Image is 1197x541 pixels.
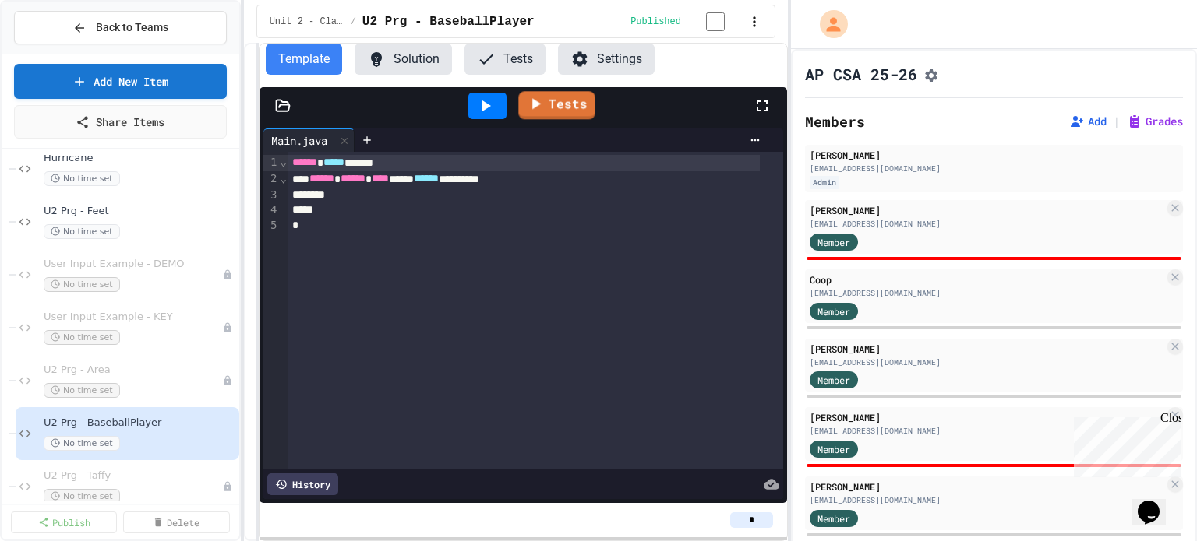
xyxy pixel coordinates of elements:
[44,311,222,324] span: User Input Example - KEY
[279,156,287,168] span: Fold line
[44,224,120,239] span: No time set
[263,128,355,152] div: Main.java
[810,272,1164,286] div: Coop
[44,489,120,504] span: No time set
[1068,411,1181,477] iframe: chat widget
[923,65,939,83] button: Assignment Settings
[558,44,655,75] button: Settings
[687,12,743,31] input: publish toggle
[44,205,236,218] span: U2 Prg - Feet
[1113,112,1121,131] span: |
[810,342,1164,356] div: [PERSON_NAME]
[279,172,287,184] span: Fold line
[266,44,342,75] button: Template
[817,511,850,525] span: Member
[810,357,1164,368] div: [EMAIL_ADDRESS][DOMAIN_NAME]
[817,235,850,249] span: Member
[805,111,865,132] h2: Members
[362,12,535,31] span: U2 Prg - BaseballPlayer
[44,171,120,186] span: No time set
[810,480,1164,494] div: [PERSON_NAME]
[1132,479,1181,525] iframe: chat widget
[270,16,344,28] span: Unit 2 - Class Structure and Design
[263,202,279,218] div: 4
[44,330,120,345] span: No time set
[222,375,233,386] div: Unpublished
[1127,114,1183,129] button: Grades
[630,12,743,31] div: Content is published and visible to students
[44,258,222,271] span: User Input Example - DEMO
[267,473,338,495] div: History
[14,11,227,44] button: Back to Teams
[6,6,108,99] div: Chat with us now!Close
[351,16,356,28] span: /
[222,481,233,492] div: Unpublished
[44,364,222,377] span: U2 Prg - Area
[810,425,1164,437] div: [EMAIL_ADDRESS][DOMAIN_NAME]
[817,373,850,387] span: Member
[810,410,1164,424] div: [PERSON_NAME]
[44,416,236,430] span: U2 Prg - BaseballPlayer
[810,176,839,189] div: Admin
[817,442,850,456] span: Member
[1069,114,1107,129] button: Add
[810,148,1178,162] div: [PERSON_NAME]
[810,287,1164,299] div: [EMAIL_ADDRESS][DOMAIN_NAME]
[222,269,233,280] div: Unpublished
[11,511,117,533] a: Publish
[817,304,850,318] span: Member
[355,44,452,75] button: Solution
[263,171,279,188] div: 2
[44,469,222,483] span: U2 Prg - Taffy
[14,105,227,139] a: Share Items
[810,163,1178,174] div: [EMAIL_ADDRESS][DOMAIN_NAME]
[123,511,229,533] a: Delete
[803,6,852,42] div: My Account
[518,91,595,119] a: Tests
[44,277,120,292] span: No time set
[630,16,681,28] span: Published
[44,436,120,451] span: No time set
[805,63,917,85] h1: AP CSA 25-26
[810,203,1164,217] div: [PERSON_NAME]
[263,218,279,234] div: 5
[96,19,168,36] span: Back to Teams
[44,152,236,165] span: Hurricane
[263,188,279,203] div: 3
[14,64,227,99] a: Add New Item
[810,218,1164,230] div: [EMAIL_ADDRESS][DOMAIN_NAME]
[810,494,1164,506] div: [EMAIL_ADDRESS][DOMAIN_NAME]
[44,383,120,398] span: No time set
[263,132,335,149] div: Main.java
[464,44,546,75] button: Tests
[263,155,279,171] div: 1
[222,322,233,333] div: Unpublished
